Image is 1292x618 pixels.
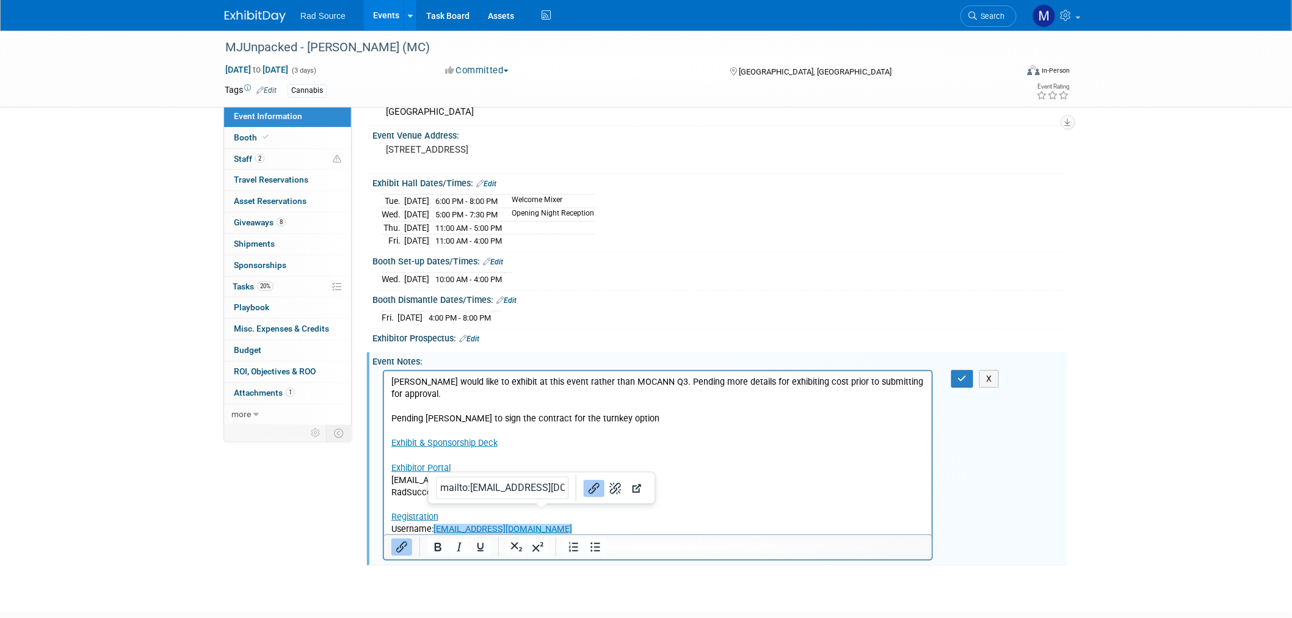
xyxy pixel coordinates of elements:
span: 11:00 AM - 4:00 PM [435,236,502,245]
span: Misc. Expenses & Credits [234,324,329,333]
div: In-Person [1042,66,1070,75]
div: MJUnpacked - [PERSON_NAME] (MC) [221,37,998,59]
button: Underline [470,539,491,556]
span: 20% [257,282,274,291]
span: Search [977,12,1005,21]
a: [EMAIL_ADDRESS][DOMAIN_NAME] [49,153,188,163]
span: Budget [234,345,261,355]
a: Shipments [224,234,351,255]
button: Remove link [605,479,626,496]
a: Playbook [224,297,351,318]
a: Attachments1 [224,383,351,404]
td: Wed. [382,273,404,286]
button: Superscript [528,539,548,556]
td: Opening Night Reception [504,208,594,222]
a: Budget [224,340,351,361]
button: Bullet list [585,539,606,556]
span: 2 [255,154,264,163]
a: Edit [483,258,503,266]
span: Tasks [233,282,274,291]
span: Event Information [234,111,302,121]
input: Link [436,476,569,500]
div: Event Format [945,64,1070,82]
button: Italic [449,539,470,556]
img: ExhibitDay [225,10,286,23]
span: Staff [234,154,264,164]
img: Format-Inperson.png [1028,65,1040,75]
button: Numbered list [564,539,584,556]
td: Welcome Mixer [504,195,594,208]
button: X [979,370,999,388]
div: Event Notes: [372,352,1067,368]
div: Event Rating [1037,84,1070,90]
a: Booth [224,128,351,148]
span: to [251,65,263,75]
span: 6:00 PM - 8:00 PM [435,197,498,206]
td: Personalize Event Tab Strip [305,425,327,441]
p: [PERSON_NAME] would like to exhibit at this event rather than MOCANN Q3. Pending more details for... [7,5,541,176]
td: Wed. [382,208,404,222]
td: [DATE] [404,208,429,222]
span: [DATE] [DATE] [225,64,289,75]
a: Tasks20% [224,277,351,297]
span: 5:00 PM - 7:30 PM [435,210,498,219]
a: Giveaways8 [224,213,351,233]
span: 4:00 PM - 8:00 PM [429,313,491,322]
td: Fri. [382,311,397,324]
button: Open link [626,479,647,496]
td: Toggle Event Tabs [327,425,352,441]
a: Travel Reservations [224,170,351,191]
td: [DATE] [397,311,423,324]
span: (3 days) [291,67,316,75]
a: Sponsorships [224,255,351,276]
a: Misc. Expenses & Credits [224,319,351,340]
a: Event Information [224,106,351,127]
div: Exhibit Hall Dates/Times: [372,174,1067,190]
a: ROI, Objectives & ROO [224,362,351,382]
a: Registration [7,140,54,151]
a: Edit [459,335,479,343]
pre: [STREET_ADDRESS] [386,144,648,155]
a: Edit [476,180,496,188]
div: [GEOGRAPHIC_DATA] [382,103,1058,122]
span: ROI, Objectives & ROO [234,366,316,376]
a: Staff2 [224,149,351,170]
a: Exhibit & Sponsorship Deck [7,67,114,77]
span: Sponsorships [234,260,286,270]
a: Search [960,5,1017,27]
span: Shipments [234,239,275,249]
span: Playbook [234,302,269,312]
a: Edit [256,86,277,95]
a: more [224,404,351,425]
button: Link [584,479,604,496]
a: Asset Reservations [224,191,351,212]
button: Subscript [506,539,527,556]
td: [DATE] [404,234,429,247]
span: Booth [234,133,271,142]
span: Rad Source [300,11,346,21]
div: Event Venue Address: [372,126,1067,142]
button: Insert/edit link [391,539,412,556]
span: Potential Scheduling Conflict -- at least one attendee is tagged in another overlapping event. [333,154,341,165]
td: [DATE] [404,195,429,208]
iframe: Rich Text Area [384,371,932,534]
td: Thu. [382,221,404,234]
td: Tue. [382,195,404,208]
td: Tags [225,84,277,98]
i: Booth reservation complete [263,134,269,140]
button: Committed [441,64,514,77]
span: 11:00 AM - 5:00 PM [435,224,502,233]
span: more [231,409,251,419]
span: [GEOGRAPHIC_DATA], [GEOGRAPHIC_DATA] [739,67,891,76]
span: 10:00 AM - 4:00 PM [435,275,502,284]
span: 1 [286,388,295,397]
span: Asset Reservations [234,196,307,206]
div: Booth Set-up Dates/Times: [372,252,1067,268]
button: Bold [427,539,448,556]
td: [DATE] [404,273,429,286]
span: Travel Reservations [234,175,308,184]
img: Melissa Conboy [1033,4,1056,27]
span: 8 [277,217,286,227]
a: Edit [496,296,517,305]
a: Exhibitor Portal [7,92,67,102]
